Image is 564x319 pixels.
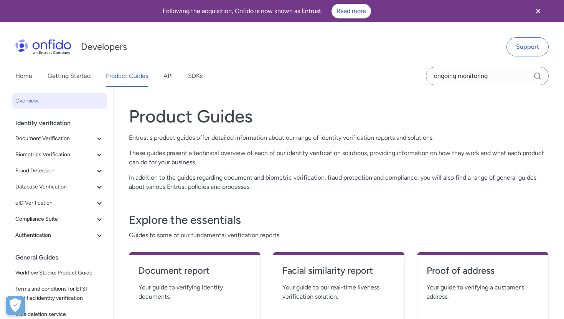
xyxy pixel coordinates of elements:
[139,264,251,283] a: Document report
[15,215,95,224] span: Compliance Suite
[534,7,543,16] svg: Close banner
[139,264,251,277] h4: Document report
[48,65,91,87] a: Getting Started
[139,283,251,301] span: Your guide to verifying identity documents.
[427,264,539,277] h4: Proof of address
[427,264,539,283] a: Proof of address
[9,4,524,18] div: Following the acquisition, Onfido is now known as Entrust.
[15,250,110,265] div: General Guides
[12,195,107,211] button: eID Verification
[15,198,95,208] span: eID Verification
[15,284,104,303] span: Terms and conditions for ETSI certified identity verification
[129,106,549,127] h1: Product Guides
[12,147,107,162] button: Biometrics Verification
[282,264,395,283] a: Facial similarity report
[524,2,552,21] button: Close banner
[6,296,25,315] button: Open Preferences
[15,231,95,240] span: Authentication
[6,296,25,315] div: Cookie Preferences
[12,281,107,306] a: Terms and conditions for ETSI certified identity verification
[12,179,107,195] button: Database Verification
[129,231,549,240] span: Guides to some of our fundamental verification reports
[15,134,95,143] span: Document Verification
[282,264,395,277] h4: Facial similarity report
[15,150,95,159] span: Biometrics Verification
[129,173,549,192] p: In addition to the guides regarding document and biometric verification, fraud protection and com...
[15,310,104,319] span: Data deletion service
[15,182,95,192] span: Database Verification
[129,133,549,142] p: Entrust's product guides offer detailed information about our range of identity verification repo...
[426,67,549,85] input: Onfido search input field
[129,212,549,228] h3: Explore the essentials
[15,116,110,131] div: Identity verification
[12,93,107,109] a: Overview
[12,212,107,227] button: Compliance Suite
[282,283,395,301] span: Your guide to our real-time liveness verification solution.
[12,265,107,281] a: Workflow Studio: Product Guide
[12,131,107,146] button: Document Verification
[15,166,95,175] span: Fraud Detection
[163,65,173,87] a: API
[129,149,549,167] p: These guides present a technical overview of each of our identity verification solutions, providi...
[15,39,71,55] img: Onfido Logo
[12,163,107,179] button: Fraud Detection
[506,37,549,56] a: Support
[188,65,203,87] a: SDKs
[15,65,32,87] a: Home
[12,228,107,243] button: Authentication
[427,283,539,301] span: Your guide to verifying a customer’s address.
[106,65,148,87] a: Product Guides
[15,96,104,106] span: Overview
[81,41,127,53] h1: Developers
[15,268,104,278] span: Workflow Studio: Product Guide
[331,4,371,18] a: Read more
